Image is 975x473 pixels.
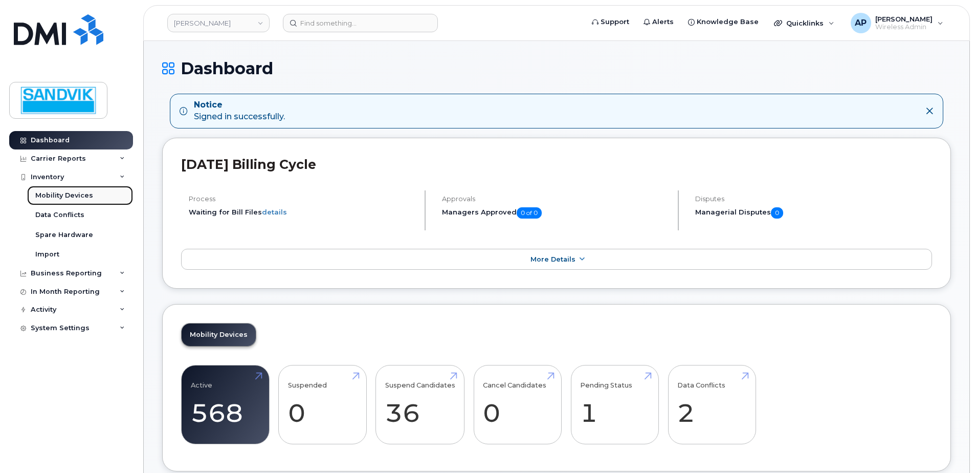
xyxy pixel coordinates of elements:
h2: [DATE] Billing Cycle [181,157,932,172]
h1: Dashboard [162,59,951,77]
a: details [262,208,287,216]
h5: Managers Approved [442,207,669,219]
span: 0 [771,207,783,219]
h4: Disputes [695,195,932,203]
a: Suspended 0 [288,371,357,439]
a: Data Conflicts 2 [677,371,746,439]
h5: Managerial Disputes [695,207,932,219]
a: Mobility Devices [182,324,256,346]
span: 0 of 0 [517,207,542,219]
span: More Details [530,255,575,263]
a: Active 568 [191,371,260,439]
a: Suspend Candidates 36 [385,371,455,439]
h4: Process [189,195,416,203]
li: Waiting for Bill Files [189,207,416,217]
a: Cancel Candidates 0 [483,371,552,439]
div: Signed in successfully. [194,99,285,123]
strong: Notice [194,99,285,111]
h4: Approvals [442,195,669,203]
a: Pending Status 1 [580,371,649,439]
